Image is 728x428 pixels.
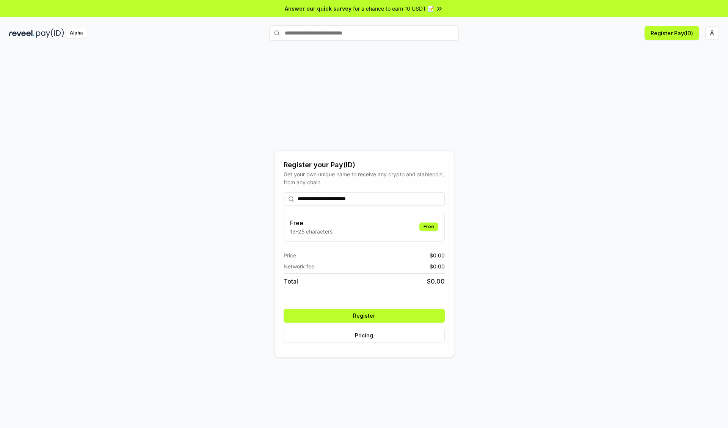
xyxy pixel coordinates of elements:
[284,277,298,286] span: Total
[285,5,351,13] span: Answer our quick survey
[9,28,35,38] img: reveel_dark
[419,223,438,231] div: Free
[290,218,333,227] h3: Free
[430,262,445,270] span: $ 0.00
[66,28,87,38] div: Alpha
[353,5,434,13] span: for a chance to earn 10 USDT 📝
[430,251,445,259] span: $ 0.00
[284,262,314,270] span: Network fee
[36,28,64,38] img: pay_id
[284,170,445,186] div: Get your own unique name to receive any crypto and stablecoin, from any chain
[645,26,699,40] button: Register Pay(ID)
[290,227,333,235] p: 13-25 characters
[427,277,445,286] span: $ 0.00
[284,251,296,259] span: Price
[284,309,445,323] button: Register
[284,329,445,342] button: Pricing
[284,160,445,170] div: Register your Pay(ID)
